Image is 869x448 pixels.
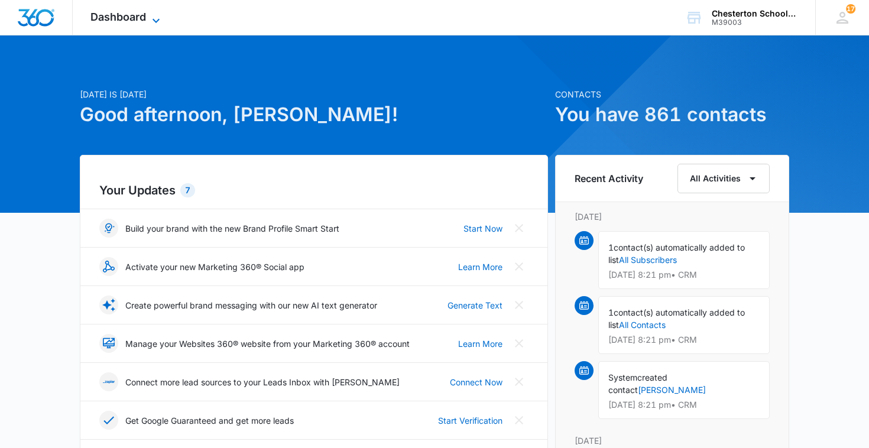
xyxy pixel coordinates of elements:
[125,376,400,388] p: Connect more lead sources to your Leads Inbox with [PERSON_NAME]
[510,334,528,353] button: Close
[125,337,410,350] p: Manage your Websites 360® website from your Marketing 360® account
[90,11,146,23] span: Dashboard
[846,4,855,14] div: notifications count
[125,414,294,427] p: Get Google Guaranteed and get more leads
[638,385,706,395] a: [PERSON_NAME]
[125,299,377,311] p: Create powerful brand messaging with our new AI text generator
[555,88,789,100] p: Contacts
[608,242,745,265] span: contact(s) automatically added to list
[510,296,528,314] button: Close
[712,18,798,27] div: account id
[80,88,548,100] p: [DATE] is [DATE]
[575,210,770,223] p: [DATE]
[846,4,855,14] span: 17
[608,401,760,409] p: [DATE] 8:21 pm • CRM
[608,336,760,344] p: [DATE] 8:21 pm • CRM
[510,257,528,276] button: Close
[510,219,528,238] button: Close
[99,181,528,199] h2: Your Updates
[608,271,760,279] p: [DATE] 8:21 pm • CRM
[555,100,789,129] h1: You have 861 contacts
[463,222,502,235] a: Start Now
[448,299,502,311] a: Generate Text
[608,372,637,382] span: System
[575,434,770,447] p: [DATE]
[180,183,195,197] div: 7
[608,307,614,317] span: 1
[712,9,798,18] div: account name
[575,171,643,186] h6: Recent Activity
[608,307,745,330] span: contact(s) automatically added to list
[438,414,502,427] a: Start Verification
[125,222,339,235] p: Build your brand with the new Brand Profile Smart Start
[450,376,502,388] a: Connect Now
[677,164,770,193] button: All Activities
[619,320,666,330] a: All Contacts
[458,337,502,350] a: Learn More
[125,261,304,273] p: Activate your new Marketing 360® Social app
[510,372,528,391] button: Close
[80,100,548,129] h1: Good afternoon, [PERSON_NAME]!
[608,372,667,395] span: created contact
[619,255,677,265] a: All Subscribers
[458,261,502,273] a: Learn More
[510,411,528,430] button: Close
[608,242,614,252] span: 1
